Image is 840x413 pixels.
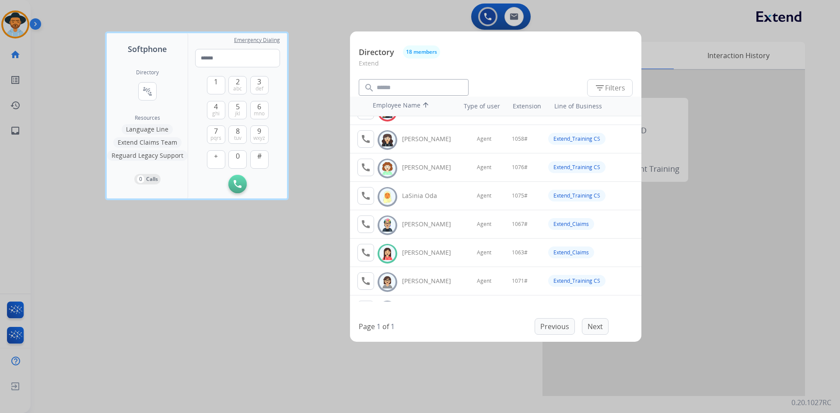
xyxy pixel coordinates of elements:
mat-icon: filter_list [595,83,605,93]
p: Extend [359,59,633,75]
span: Agent [477,135,491,142]
div: [PERSON_NAME] [402,220,461,229]
img: call-button [234,180,241,188]
span: def [255,85,263,92]
th: Employee Name [368,97,447,116]
button: 6mno [250,101,269,119]
mat-icon: call [360,247,371,258]
mat-icon: call [360,134,371,144]
p: Calls [146,175,158,183]
span: 8 [236,126,240,136]
img: avatar [381,275,394,289]
span: 1 [214,76,218,87]
mat-icon: call [360,276,371,286]
span: 7 [214,126,218,136]
span: ghi [212,110,220,117]
p: Page [359,321,375,332]
span: Agent [477,249,491,256]
h2: Directory [136,69,159,76]
div: Extend_Training CS [548,275,605,287]
button: 4ghi [207,101,225,119]
span: 0 [236,151,240,161]
span: Emergency Dialing [234,37,280,44]
div: Extend_Claims [548,218,594,230]
span: # [257,151,262,161]
span: 6 [257,101,261,112]
div: [PERSON_NAME] [402,135,461,143]
span: Resources [135,115,160,121]
img: avatar [381,133,394,147]
span: Agent [477,192,491,199]
span: 1076# [512,164,528,171]
div: Extend_Training CS [548,190,605,201]
div: Extend_Training CS [548,161,605,173]
span: 1075# [512,192,528,199]
div: [PERSON_NAME] [402,163,461,172]
span: 9 [257,126,261,136]
button: Filters [587,79,633,97]
button: 3def [250,76,269,94]
button: 2abc [228,76,247,94]
span: 4 [214,101,218,112]
div: Extend_Claims [548,246,594,258]
span: 5 [236,101,240,112]
span: 3 [257,76,261,87]
mat-icon: arrow_upward [420,101,431,111]
span: Agent [477,164,491,171]
th: Extension [508,97,546,115]
span: Agent [477,278,491,285]
button: 1 [207,76,225,94]
div: [PERSON_NAME] [402,248,461,257]
button: 9wxyz [250,125,269,144]
div: LaSinia Oda [402,191,461,200]
p: 0.20.1027RC [791,397,831,408]
span: 2 [236,76,240,87]
img: avatar [381,190,394,204]
button: 0Calls [134,174,161,184]
p: of [382,321,389,332]
th: Line of Business [550,97,637,115]
div: [PERSON_NAME] [402,277,461,285]
th: Type of user [451,97,504,115]
button: + [207,150,225,169]
button: 8tuv [228,125,247,144]
button: Reguard Legacy Support [107,150,188,161]
span: 1067# [512,221,528,228]
span: Filters [595,83,625,93]
p: Directory [359,46,394,58]
span: 1071# [512,278,528,285]
span: Softphone [128,43,167,55]
span: 1058# [512,135,528,142]
span: tuv [234,135,241,142]
button: Extend Claims Team [113,137,182,148]
p: 0 [137,175,144,183]
img: avatar [381,162,394,175]
mat-icon: search [364,83,374,93]
span: wxyz [253,135,265,142]
img: avatar [381,219,394,232]
button: 0 [228,150,247,169]
span: abc [233,85,242,92]
img: avatar [381,247,394,260]
mat-icon: call [360,219,371,229]
div: Extend_Training CS [548,133,605,145]
mat-icon: connect_without_contact [142,86,153,97]
mat-icon: call [360,162,371,173]
button: # [250,150,269,169]
button: Language Line [122,124,173,135]
button: 5jkl [228,101,247,119]
mat-icon: call [360,191,371,201]
span: jkl [235,110,240,117]
span: Agent [477,221,491,228]
span: 1063# [512,249,528,256]
button: 18 members [403,45,440,59]
span: pqrs [210,135,221,142]
button: 7pqrs [207,125,225,144]
span: mno [254,110,265,117]
span: + [214,151,218,161]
